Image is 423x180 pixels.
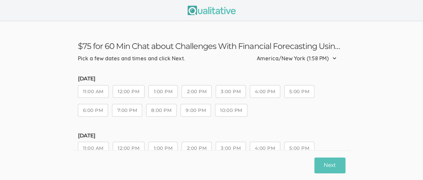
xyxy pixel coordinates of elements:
button: 2:00 PM [182,142,212,155]
button: 2:00 PM [182,85,212,98]
button: 4:00 PM [250,85,280,98]
button: 4:00 PM [250,142,280,155]
button: 10:00 PM [215,104,247,117]
button: 1:00 PM [148,142,178,155]
button: 12:00 PM [113,142,144,155]
h5: [DATE] [78,133,345,139]
h3: $75 for 60 Min Chat about Challenges With Financial Forecasting Using Complex Data [78,41,345,51]
button: 12:00 PM [113,85,144,98]
button: 8:00 PM [146,104,177,117]
button: 3:00 PM [216,85,246,98]
button: 7:00 PM [112,104,142,117]
h5: [DATE] [78,76,345,82]
button: 11:00 AM [78,142,109,155]
img: Qualitative [188,6,236,15]
button: 5:00 PM [284,142,314,155]
button: 6:00 PM [78,104,108,117]
button: 3:00 PM [216,142,246,155]
button: Next [314,158,345,173]
button: 1:00 PM [148,85,178,98]
button: 11:00 AM [78,85,109,98]
button: 5:00 PM [284,85,314,98]
div: Pick a few dates and times and click Next. [78,55,185,62]
button: 9:00 PM [181,104,211,117]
